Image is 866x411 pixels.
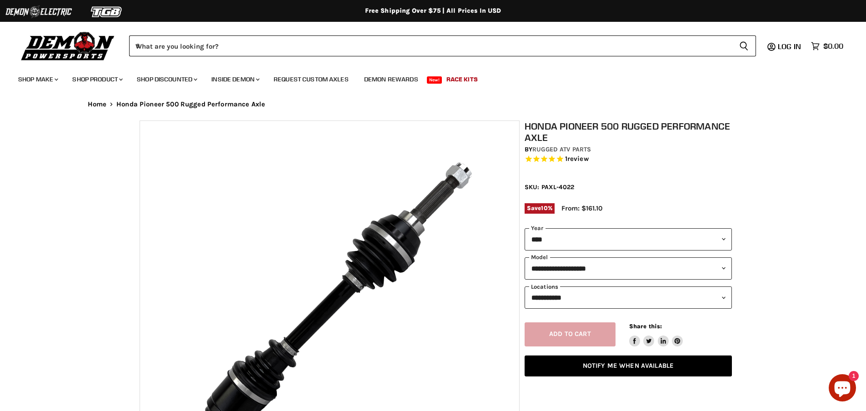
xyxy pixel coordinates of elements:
[70,100,797,108] nav: Breadcrumbs
[129,35,732,56] input: When autocomplete results are available use up and down arrows to review and enter to select
[116,100,265,108] span: Honda Pioneer 500 Rugged Performance Axle
[525,286,732,309] select: keys
[532,145,591,153] a: Rugged ATV Parts
[11,70,64,89] a: Shop Make
[567,155,589,163] span: review
[525,182,732,192] div: SKU: PAXL-4022
[732,35,756,56] button: Search
[525,120,732,143] h1: Honda Pioneer 500 Rugged Performance Axle
[18,30,118,62] img: Demon Powersports
[823,42,843,50] span: $0.00
[629,323,662,330] span: Share this:
[826,374,859,404] inbox-online-store-chat: Shopify online store chat
[525,356,732,377] a: Notify Me When Available
[629,322,683,346] aside: Share this:
[525,145,732,155] div: by
[73,3,141,20] img: TGB Logo 2
[440,70,485,89] a: Race Kits
[70,7,797,15] div: Free Shipping Over $75 | All Prices In USD
[806,40,848,53] a: $0.00
[5,3,73,20] img: Demon Electric Logo 2
[357,70,425,89] a: Demon Rewards
[427,76,442,84] span: New!
[525,257,732,280] select: modal-name
[525,155,732,164] span: Rated 5.0 out of 5 stars 1 reviews
[525,203,555,213] span: Save %
[267,70,355,89] a: Request Custom Axles
[129,35,756,56] form: Product
[11,66,841,89] ul: Main menu
[778,42,801,51] span: Log in
[88,100,107,108] a: Home
[205,70,265,89] a: Inside Demon
[65,70,128,89] a: Shop Product
[525,228,732,251] select: year
[130,70,203,89] a: Shop Discounted
[541,205,547,211] span: 10
[774,42,806,50] a: Log in
[565,155,589,163] span: 1 reviews
[561,204,602,212] span: From: $161.10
